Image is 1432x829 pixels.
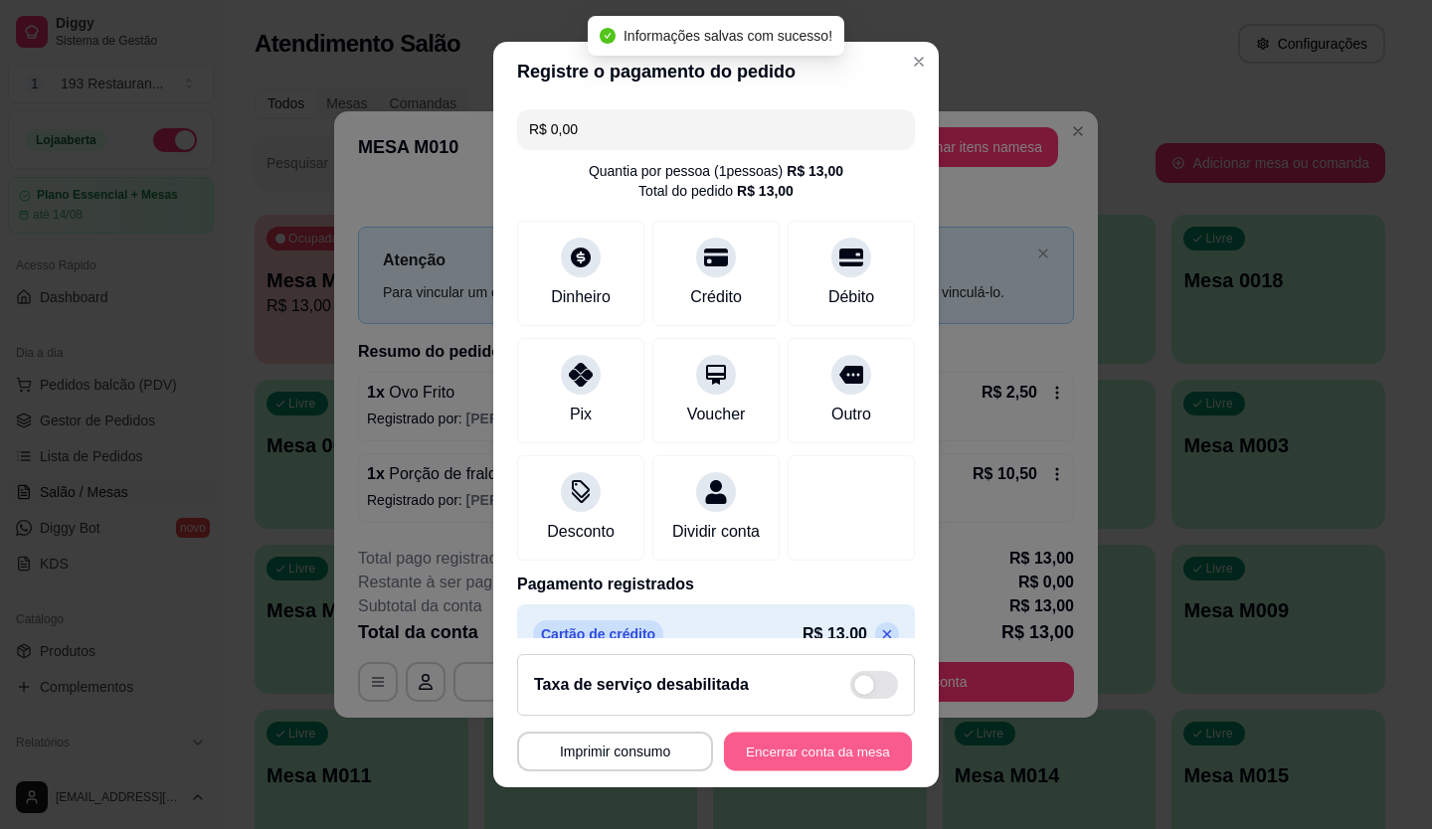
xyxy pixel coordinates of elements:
[787,161,843,181] div: R$ 13,00
[724,733,912,771] button: Encerrar conta da mesa
[624,28,832,44] span: Informações salvas com sucesso!
[828,285,874,309] div: Débito
[493,42,939,101] header: Registre o pagamento do pedido
[570,403,592,426] div: Pix
[600,28,616,44] span: check-circle
[803,622,867,646] p: R$ 13,00
[534,673,749,697] h2: Taxa de serviço desabilitada
[551,285,611,309] div: Dinheiro
[687,403,746,426] div: Voucher
[517,732,713,771] button: Imprimir consumo
[547,520,615,544] div: Desconto
[903,46,935,78] button: Close
[517,573,915,596] p: Pagamento registrados
[589,161,843,181] div: Quantia por pessoa ( 1 pessoas)
[529,109,903,149] input: Ex.: hambúrguer de cordeiro
[533,620,663,648] p: Cartão de crédito
[737,181,794,201] div: R$ 13,00
[638,181,794,201] div: Total do pedido
[690,285,742,309] div: Crédito
[672,520,760,544] div: Dividir conta
[831,403,871,426] div: Outro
